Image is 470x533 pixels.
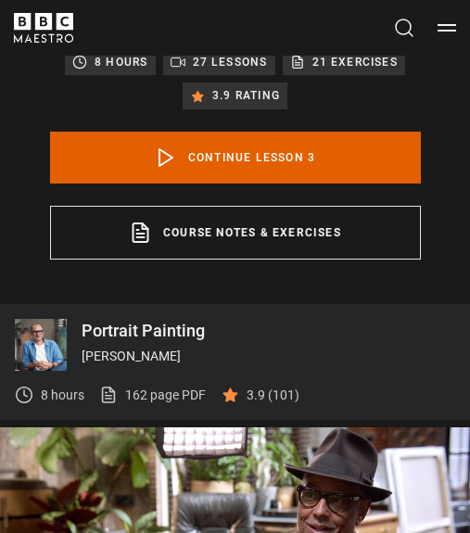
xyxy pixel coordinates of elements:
[438,19,456,37] button: Toggle navigation
[312,53,398,71] p: 21 exercises
[41,386,84,405] p: 8 hours
[212,86,280,105] p: 3.9 rating
[14,13,73,43] svg: BBC Maestro
[247,386,299,405] p: 3.9 (101)
[50,206,421,260] a: Course notes & exercises
[99,386,206,405] a: 162 page PDF
[82,323,455,339] p: Portrait Painting
[95,53,147,71] p: 8 hours
[50,132,421,184] a: Continue lesson 3
[82,347,455,366] p: [PERSON_NAME]
[193,53,268,71] p: 27 lessons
